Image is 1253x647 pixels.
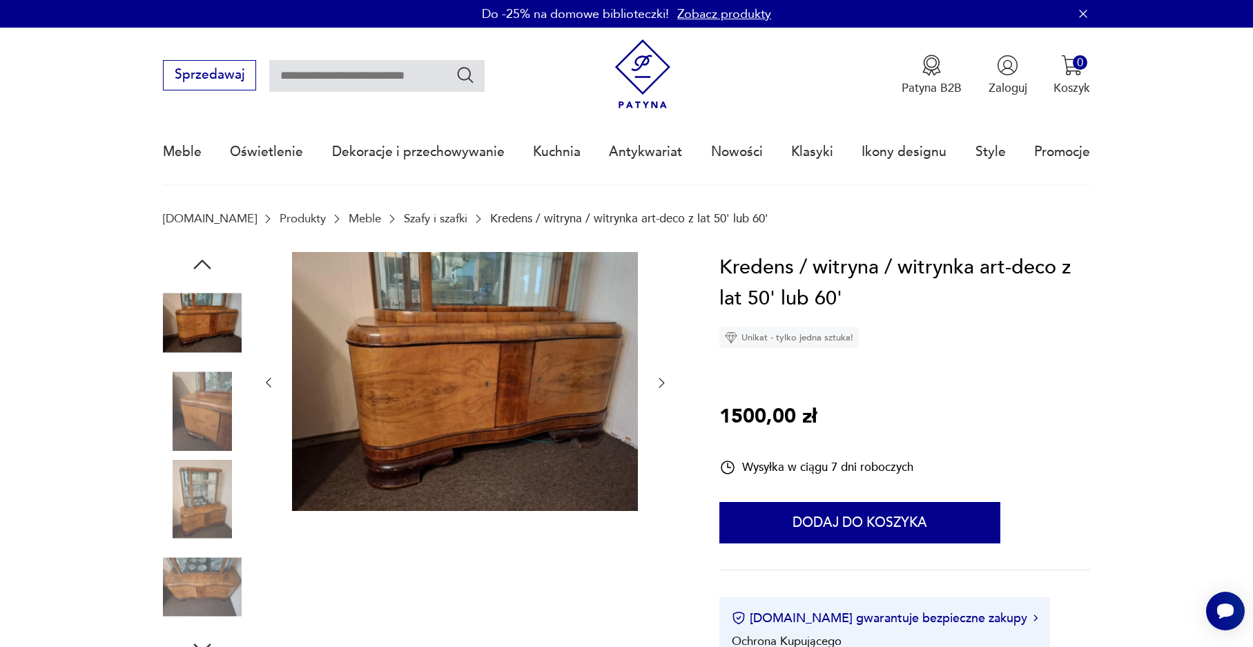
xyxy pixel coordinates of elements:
img: Zdjęcie produktu Kredens / witryna / witrynka art-deco z lat 50' lub 60' [163,460,242,539]
a: Oświetlenie [230,120,303,184]
p: Zaloguj [989,80,1027,96]
iframe: Smartsupp widget button [1206,592,1245,630]
p: Do -25% na domowe biblioteczki! [482,6,669,23]
a: Klasyki [791,120,833,184]
img: Zdjęcie produktu Kredens / witryna / witrynka art-deco z lat 50' lub 60' [163,371,242,450]
p: 1500,00 zł [719,401,817,433]
img: Zdjęcie produktu Kredens / witryna / witrynka art-deco z lat 50' lub 60' [163,548,242,626]
button: Sprzedawaj [163,60,256,90]
h1: Kredens / witryna / witrynka art-deco z lat 50' lub 60' [719,252,1090,315]
a: Meble [163,120,202,184]
button: Szukaj [456,65,476,85]
a: Meble [349,212,381,225]
p: Koszyk [1053,80,1090,96]
img: Zdjęcie produktu Kredens / witryna / witrynka art-deco z lat 50' lub 60' [292,252,638,512]
img: Ikonka użytkownika [997,55,1018,76]
a: [DOMAIN_NAME] [163,212,257,225]
div: Unikat - tylko jedna sztuka! [719,327,859,348]
a: Sprzedawaj [163,70,256,81]
button: [DOMAIN_NAME] gwarantuje bezpieczne zakupy [732,610,1038,627]
img: Ikona strzałki w prawo [1033,615,1038,621]
img: Ikona koszyka [1061,55,1082,76]
img: Ikona medalu [921,55,942,76]
img: Ikona certyfikatu [732,611,746,625]
button: Patyna B2B [902,55,962,96]
div: Wysyłka w ciągu 7 dni roboczych [719,459,913,476]
a: Antykwariat [609,120,682,184]
a: Kuchnia [533,120,581,184]
a: Dekoracje i przechowywanie [332,120,505,184]
button: 0Koszyk [1053,55,1090,96]
img: Ikona diamentu [725,331,737,344]
div: 0 [1073,55,1087,70]
button: Dodaj do koszyka [719,502,1000,543]
a: Ikony designu [862,120,946,184]
img: Zdjęcie produktu Kredens / witryna / witrynka art-deco z lat 50' lub 60' [163,284,242,363]
a: Nowości [711,120,763,184]
a: Szafy i szafki [404,212,467,225]
img: Patyna - sklep z meblami i dekoracjami vintage [608,39,678,109]
button: Zaloguj [989,55,1027,96]
a: Promocje [1034,120,1090,184]
a: Produkty [280,212,326,225]
p: Kredens / witryna / witrynka art-deco z lat 50' lub 60' [490,212,768,225]
a: Style [975,120,1006,184]
a: Zobacz produkty [677,6,771,23]
p: Patyna B2B [902,80,962,96]
a: Ikona medaluPatyna B2B [902,55,962,96]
